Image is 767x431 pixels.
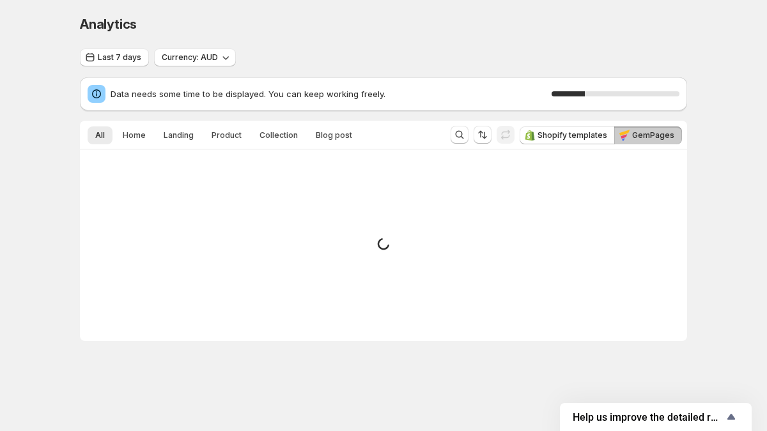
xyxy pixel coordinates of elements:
[573,411,724,423] span: Help us improve the detailed report for A/B campaigns
[260,130,298,140] span: Collection
[154,49,236,66] button: Currency: AUD
[573,409,739,425] button: Show survey - Help us improve the detailed report for A/B campaigns
[162,52,218,63] span: Currency: AUD
[164,130,194,140] span: Landing
[111,87,552,100] span: Data needs some time to be displayed. You can keep working freely.
[632,130,674,140] span: GemPages
[614,126,682,144] button: GemPages
[520,126,615,144] button: Shopify templates
[123,130,146,140] span: Home
[80,49,149,66] button: Last 7 days
[80,17,137,32] span: Analytics
[316,130,352,140] span: Blog post
[212,130,242,140] span: Product
[95,130,105,140] span: All
[98,52,141,63] span: Last 7 days
[538,130,607,140] span: Shopify templates
[474,126,492,144] button: Sort the results
[451,126,469,144] button: Search and filter results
